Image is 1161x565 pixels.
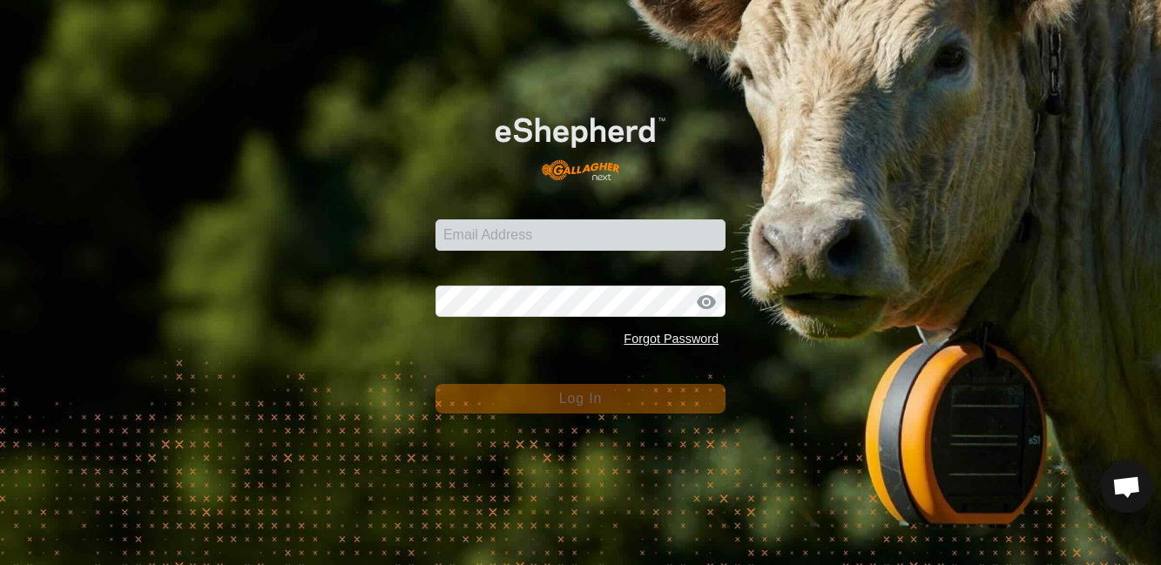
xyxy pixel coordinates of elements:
[435,384,726,414] button: Log In
[624,332,719,346] a: Forgot Password
[559,391,602,406] span: Log In
[1101,461,1153,513] div: Open chat
[435,219,726,251] input: Email Address
[464,93,697,192] img: E-shepherd Logo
